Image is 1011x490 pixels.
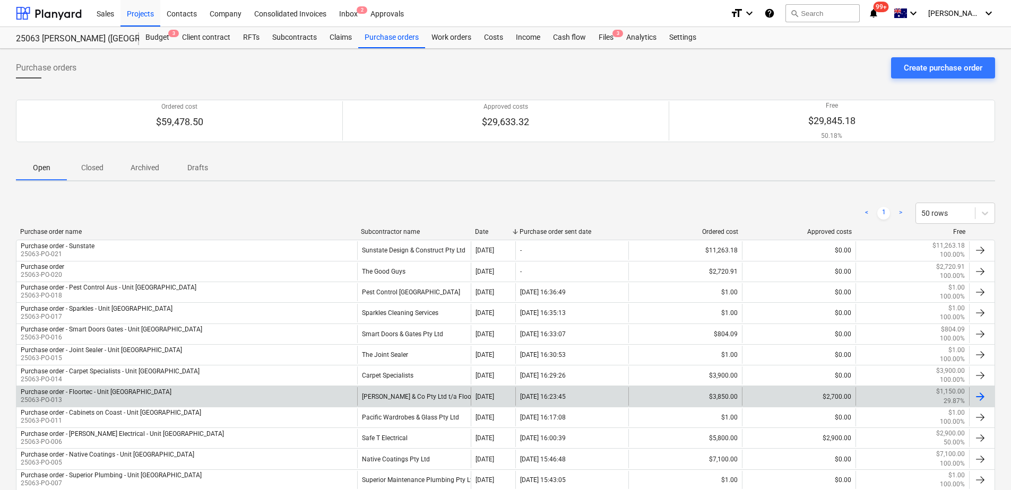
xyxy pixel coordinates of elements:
p: 25063-PO-017 [21,312,172,321]
p: Free [808,101,856,110]
p: Closed [80,162,105,173]
div: [DATE] [476,476,494,484]
i: notifications [868,7,879,20]
div: $0.00 [742,450,856,468]
div: Carpet Specialists [357,366,471,384]
a: Purchase orders [358,27,425,48]
i: keyboard_arrow_down [907,7,920,20]
div: [DATE] [476,288,494,296]
span: 3 [168,30,179,37]
div: $1.00 [628,283,742,301]
div: Purchase order - Sunstate [21,242,94,250]
div: Purchase order [21,263,64,270]
p: $29,845.18 [808,115,856,127]
p: Open [29,162,54,173]
p: $1.00 [948,346,965,355]
div: [DATE] [476,372,494,379]
i: keyboard_arrow_down [982,7,995,20]
div: [DATE] 16:36:49 [520,288,566,296]
p: 100.00% [940,480,965,489]
div: Budget [139,27,176,48]
div: $0.00 [742,262,856,281]
div: [DATE] 16:23:45 [520,393,566,400]
p: 50.18% [808,132,856,141]
a: Budget3 [139,27,176,48]
div: $0.00 [742,325,856,343]
div: [DATE] 16:29:26 [520,372,566,379]
div: - [520,268,522,275]
div: Safe T Electrical [357,429,471,447]
div: Purchase order sent date [520,228,625,235]
div: Ordered cost [633,228,738,235]
a: Previous page [860,207,873,220]
div: $2,700.00 [742,387,856,405]
div: $0.00 [742,408,856,426]
p: 100.00% [940,334,965,343]
div: $1.00 [628,346,742,364]
p: 100.00% [940,313,965,322]
p: 25063-PO-021 [21,250,94,259]
a: RFTs [237,27,266,48]
div: $11,263.18 [628,241,742,259]
div: [DATE] 16:33:07 [520,330,566,338]
p: 25063-PO-020 [21,270,64,279]
p: $59,478.50 [156,116,203,128]
div: [DATE] [476,309,494,317]
div: [DATE] [476,434,494,442]
div: Purchase order - Smart Doors Gates - Unit [GEOGRAPHIC_DATA] [21,326,202,333]
div: $1.00 [628,471,742,489]
p: Ordered cost [156,102,203,111]
div: Purchase order - Floortec - Unit [GEOGRAPHIC_DATA] [21,388,171,396]
div: Sparkles Cleaning Services [357,304,471,322]
div: Cash flow [547,27,592,48]
div: Income [509,27,547,48]
p: 25063-PO-011 [21,416,201,425]
div: Purchase order - Superior Plumbing - Unit [GEOGRAPHIC_DATA] [21,471,202,479]
p: Archived [131,162,159,173]
a: Work orders [425,27,478,48]
div: Pest Control [GEOGRAPHIC_DATA] [357,283,471,301]
div: $804.09 [628,325,742,343]
div: Pacific Wardrobes & Glass Pty Ltd [357,408,471,426]
div: Subcontractor name [361,228,466,235]
p: 25063-PO-015 [21,354,182,363]
p: 100.00% [940,459,965,468]
p: 25063-PO-007 [21,479,202,488]
div: Purchase order - Joint Sealer - Unit [GEOGRAPHIC_DATA] [21,346,182,354]
span: 3 [612,30,623,37]
div: Purchase order - Carpet Specialists - Unit [GEOGRAPHIC_DATA] [21,367,200,375]
span: 99+ [874,2,889,12]
div: $3,850.00 [628,387,742,405]
p: 50.00% [944,438,965,447]
div: Purchase order - Pest Control Aus - Unit [GEOGRAPHIC_DATA] [21,284,196,291]
p: $1,150.00 [936,387,965,396]
span: Purchase orders [16,62,76,74]
div: Create purchase order [904,61,982,75]
div: $0.00 [742,346,856,364]
div: $3,900.00 [628,366,742,384]
p: 100.00% [940,355,965,364]
span: 2 [357,6,367,14]
p: 25063-PO-005 [21,458,194,467]
p: $7,100.00 [936,450,965,459]
p: $2,720.91 [936,262,965,272]
span: search [790,9,799,17]
div: Purchase order - [PERSON_NAME] Electrical - Unit [GEOGRAPHIC_DATA] [21,430,224,437]
div: [DATE] 15:43:05 [520,476,566,484]
iframe: Chat Widget [958,439,1011,490]
div: $0.00 [742,283,856,301]
div: $0.00 [742,471,856,489]
div: Superior Maintenance Plumbing Pty Ltd [357,471,471,489]
div: Client contract [176,27,237,48]
div: Files [592,27,620,48]
p: 100.00% [940,292,965,301]
div: $1.00 [628,304,742,322]
div: $2,720.91 [628,262,742,281]
div: Settings [663,27,703,48]
a: Claims [323,27,358,48]
div: [DATE] [476,393,494,400]
div: Subcontracts [266,27,323,48]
